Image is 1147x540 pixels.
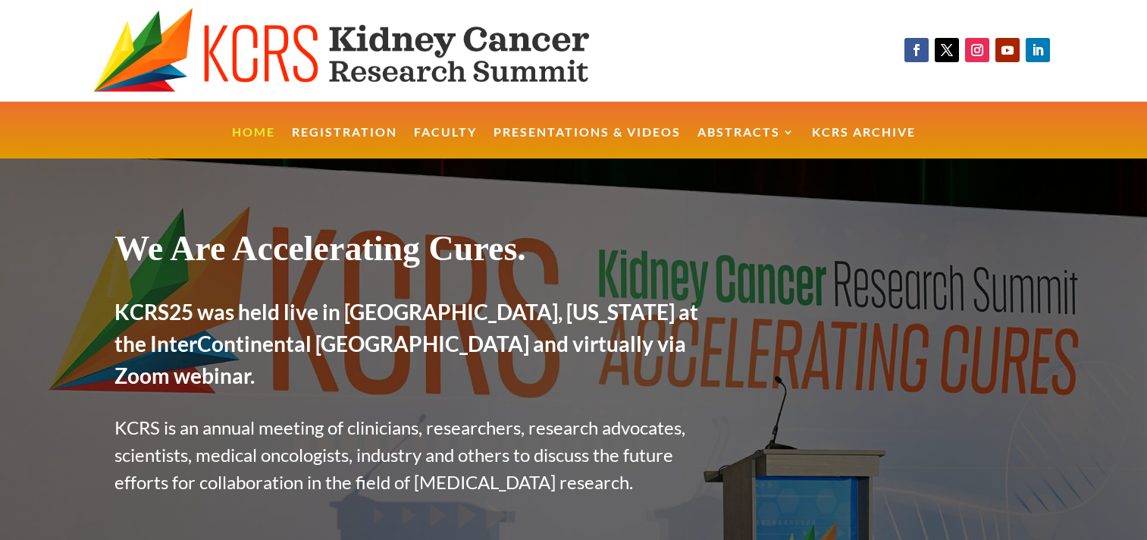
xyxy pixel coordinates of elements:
[995,38,1020,62] a: Follow on Youtube
[1026,38,1050,62] a: Follow on LinkedIn
[292,127,397,159] a: Registration
[935,38,959,62] a: Follow on X
[114,414,710,496] p: KCRS is an annual meeting of clinicians, researchers, research advocates, scientists, medical onc...
[93,8,651,94] img: KCRS generic logo wide
[114,228,710,277] h1: We Are Accelerating Cures.
[965,38,989,62] a: Follow on Instagram
[697,127,795,159] a: Abstracts
[232,127,275,159] a: Home
[114,296,710,399] h2: KCRS25 was held live in [GEOGRAPHIC_DATA], [US_STATE] at the InterContinental [GEOGRAPHIC_DATA] a...
[904,38,929,62] a: Follow on Facebook
[414,127,477,159] a: Faculty
[812,127,916,159] a: KCRS Archive
[494,127,681,159] a: Presentations & Videos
